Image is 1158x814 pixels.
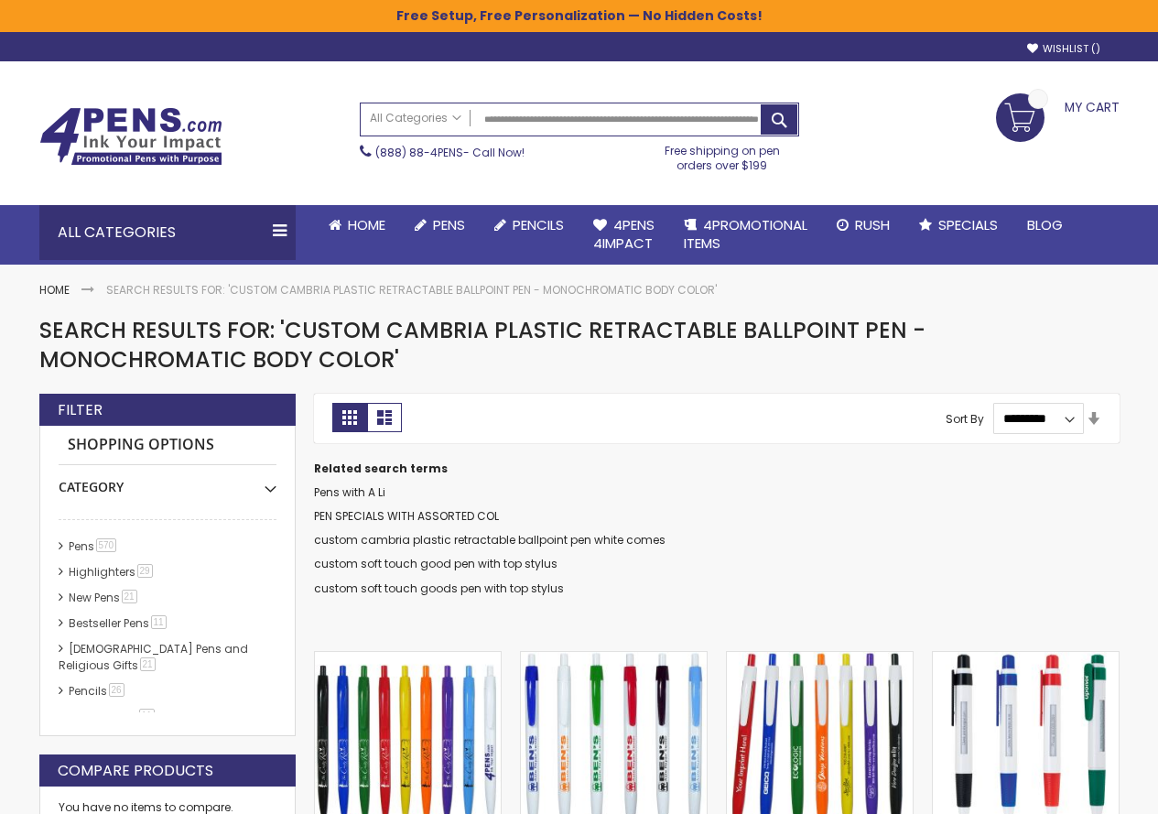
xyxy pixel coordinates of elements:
a: Pens [400,205,480,245]
div: All Categories [39,205,296,260]
a: Bestseller Pens11 [64,615,173,631]
a: (888) 88-4PENS [375,145,463,160]
a: custom cambria plastic retractable ballpoint pen white comes [314,532,666,548]
span: Search results for: 'Custom Cambria Plastic Retractable Ballpoint Pen - Monochromatic Body Color' [39,315,925,374]
span: 11 [151,615,167,629]
a: Home [314,205,400,245]
span: Home [348,215,385,234]
strong: Compare Products [58,761,213,781]
a: All Categories [361,103,471,134]
a: Pencils [480,205,579,245]
a: 4PROMOTIONALITEMS [669,205,822,265]
span: 29 [137,564,153,578]
span: 21 [122,590,137,603]
strong: Search results for: 'Custom Cambria Plastic Retractable Ballpoint Pen - Monochromatic Body Color' [106,282,717,298]
label: Sort By [946,410,984,426]
span: 4Pens 4impact [593,215,655,253]
a: Pencils26 [64,683,131,699]
a: Custom Cambria Plastic Retractable Ballpoint Pen - Colored Clip [521,651,707,667]
span: Specials [938,215,998,234]
a: Custom Cambria Plastic Retractable Ballpoint Pen - White Clip [727,651,913,667]
strong: Filter [58,400,103,420]
a: Wishlist [1027,42,1100,56]
div: Free shipping on pen orders over $199 [645,136,799,173]
span: Blog [1027,215,1063,234]
span: - Call Now! [375,145,525,160]
span: 21 [140,657,156,671]
a: Blog [1012,205,1077,245]
span: 570 [96,538,117,552]
a: custom soft touch goods pen with top stylus [314,581,564,596]
a: custom soft touch good pen with top stylus [314,556,557,571]
span: 11 [139,709,155,722]
span: Pens [433,215,465,234]
a: Pens with A Li [314,484,385,500]
a: [DEMOGRAPHIC_DATA] Pens and Religious Gifts21 [59,641,248,673]
span: Rush [855,215,890,234]
a: Custom Cambria Plastic Retractable Ballpoint Pen - Monochromatic Body Color [315,651,501,667]
a: Highlighters29 [64,564,159,580]
a: Custom Retractable Window Message Billboard Ballpoint Grip Pen [933,651,1119,667]
a: Home [39,282,70,298]
a: hp-featured11 [64,709,161,724]
a: 4Pens4impact [579,205,669,265]
a: Specials [904,205,1012,245]
a: Rush [822,205,904,245]
dt: Related search terms [314,461,1120,476]
span: 4PROMOTIONAL ITEMS [684,215,807,253]
a: PEN SPECIALS WITH ASSORTED COL [314,508,499,524]
a: New Pens21 [64,590,144,605]
span: All Categories [370,111,461,125]
strong: Shopping Options [59,426,276,465]
strong: Grid [332,403,367,432]
div: Category [59,465,276,496]
a: Pens570 [64,538,124,554]
span: Pencils [513,215,564,234]
img: 4Pens Custom Pens and Promotional Products [39,107,222,166]
span: 26 [109,683,124,697]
